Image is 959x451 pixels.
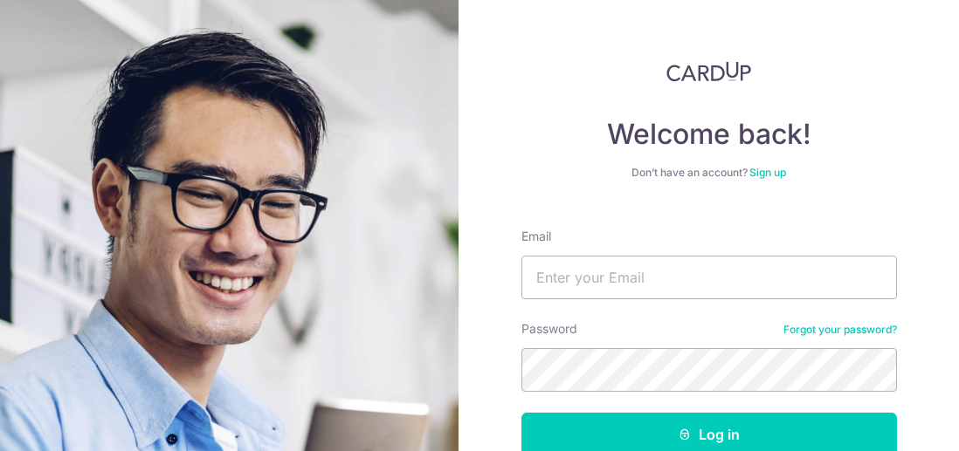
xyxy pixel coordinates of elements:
div: Don’t have an account? [521,166,897,180]
img: CardUp Logo [666,61,752,82]
label: Email [521,228,551,245]
a: Forgot your password? [783,323,897,337]
a: Sign up [749,166,786,179]
h4: Welcome back! [521,117,897,152]
input: Enter your Email [521,256,897,299]
label: Password [521,320,577,338]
